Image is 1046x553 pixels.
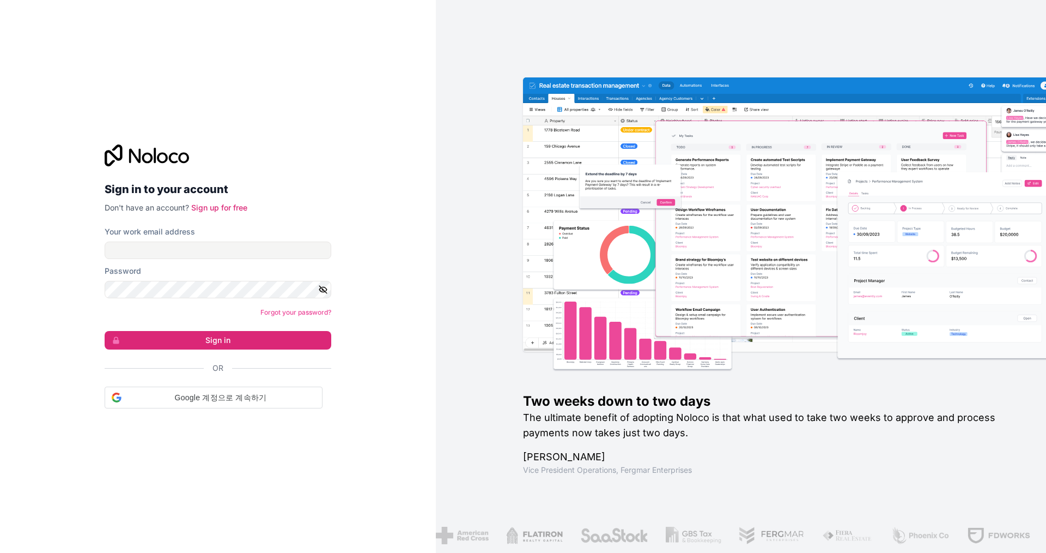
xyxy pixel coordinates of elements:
img: /assets/fdworks-Bi04fVtw.png [965,527,1029,544]
input: Password [105,281,331,298]
label: Password [105,266,141,276]
img: /assets/flatiron-C8eUkumj.png [504,527,561,544]
img: /assets/saastock-C6Zbiodz.png [578,527,647,544]
img: /assets/gbstax-C-GtDUiK.png [664,527,720,544]
div: Google 계정으로 계속하기 [105,387,323,408]
h1: Two weeks down to two days [523,393,1011,410]
input: Email address [105,242,331,259]
label: Your work email address [105,226,195,237]
img: /assets/phoenix-BREaitsQ.png [889,527,948,544]
img: /assets/american-red-cross-BAupjrZR.png [434,527,487,544]
a: Forgot your password? [260,308,331,316]
span: Or [212,363,223,374]
h2: The ultimate benefit of adopting Noloco is that what used to take two weeks to approve and proces... [523,410,1011,441]
h1: Vice President Operations , Fergmar Enterprises [523,465,1011,476]
img: /assets/fergmar-CudnrXN5.png [737,527,803,544]
span: Google 계정으로 계속하기 [126,392,315,404]
h1: [PERSON_NAME] [523,449,1011,465]
img: /assets/fiera-fwj2N5v4.png [820,527,872,544]
a: Sign up for free [191,203,247,212]
button: Sign in [105,331,331,350]
span: Don't have an account? [105,203,189,212]
h2: Sign in to your account [105,179,331,199]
